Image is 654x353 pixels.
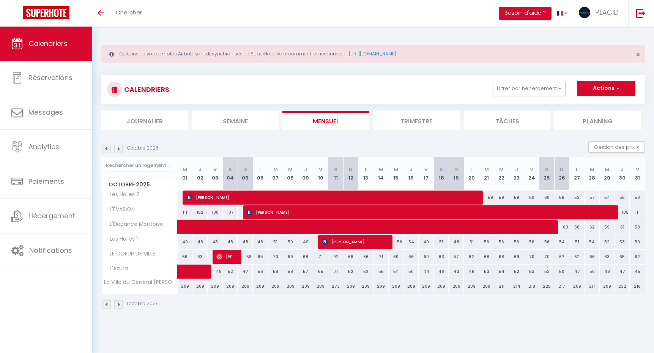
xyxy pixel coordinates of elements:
[509,191,524,205] div: 59
[127,145,159,152] p: Octobre 2025
[246,205,616,219] span: [PERSON_NAME]
[585,191,600,205] div: 57
[595,8,619,17] span: PLACID
[479,250,494,264] div: 68
[605,166,609,173] abbr: M
[103,250,157,258] span: LE COEUR DE VILLE
[585,157,600,191] th: 28
[554,235,569,249] div: 54
[494,157,509,191] th: 22
[199,166,202,173] abbr: J
[434,235,449,249] div: 51
[273,166,278,173] abbr: M
[494,279,509,293] div: 211
[621,166,624,173] abbr: J
[229,166,232,173] abbr: S
[600,235,615,249] div: 52
[569,279,585,293] div: 209
[479,279,494,293] div: 209
[424,166,428,173] abbr: V
[539,235,555,249] div: 56
[434,279,449,293] div: 209
[253,279,268,293] div: 209
[509,265,524,279] div: 52
[103,265,131,273] span: L'Azura
[28,73,72,82] span: Réservations
[298,235,313,249] div: 49
[102,179,177,190] span: Octobre 2025
[283,265,298,279] div: 58
[298,279,313,293] div: 209
[178,235,193,249] div: 49
[434,157,449,191] th: 18
[499,7,552,20] button: Besoin d'aide ?
[630,157,645,191] th: 31
[192,250,208,264] div: 63
[615,250,630,264] div: 65
[223,265,238,279] div: 52
[192,235,208,249] div: 48
[630,279,645,293] div: 216
[479,191,494,205] div: 59
[515,166,518,173] abbr: J
[116,8,142,16] span: Chercher
[379,166,383,173] abbr: M
[494,235,509,249] div: 56
[509,235,524,249] div: 56
[615,265,630,279] div: 47
[449,235,464,249] div: 48
[213,166,217,173] abbr: V
[288,166,293,173] abbr: M
[569,191,585,205] div: 53
[373,265,389,279] div: 55
[630,205,645,219] div: 111
[268,157,283,191] th: 07
[358,279,373,293] div: 209
[630,235,645,249] div: 50
[403,157,419,191] th: 16
[590,166,594,173] abbr: M
[268,235,283,249] div: 51
[585,250,600,264] div: 66
[419,235,434,249] div: 49
[328,250,344,264] div: 92
[539,279,555,293] div: 225
[349,166,353,173] abbr: D
[223,279,238,293] div: 209
[178,157,193,191] th: 01
[509,279,524,293] div: 214
[192,111,279,130] li: Semaine
[576,166,578,173] abbr: L
[192,205,208,219] div: 102
[539,250,555,264] div: 70
[319,166,322,173] abbr: V
[343,265,358,279] div: 52
[630,265,645,279] div: 45
[282,111,369,130] li: Mensuel
[349,50,396,57] a: [URL][DOMAIN_NAME]
[304,166,307,173] abbr: J
[560,166,564,173] abbr: D
[454,166,458,173] abbr: D
[636,51,640,58] button: Close
[373,157,389,191] th: 14
[434,250,449,264] div: 63
[615,191,630,205] div: 56
[298,250,313,264] div: 68
[630,220,645,234] div: 58
[419,250,434,264] div: 60
[178,279,193,293] div: 209
[223,235,238,249] div: 48
[223,205,238,219] div: 107
[328,265,344,279] div: 71
[588,141,645,153] button: Gestion des prix
[464,111,551,130] li: Tâches
[238,265,253,279] div: 47
[283,279,298,293] div: 209
[530,166,533,173] abbr: V
[283,157,298,191] th: 08
[208,279,223,293] div: 209
[403,250,419,264] div: 66
[238,279,253,293] div: 209
[238,250,253,264] div: 58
